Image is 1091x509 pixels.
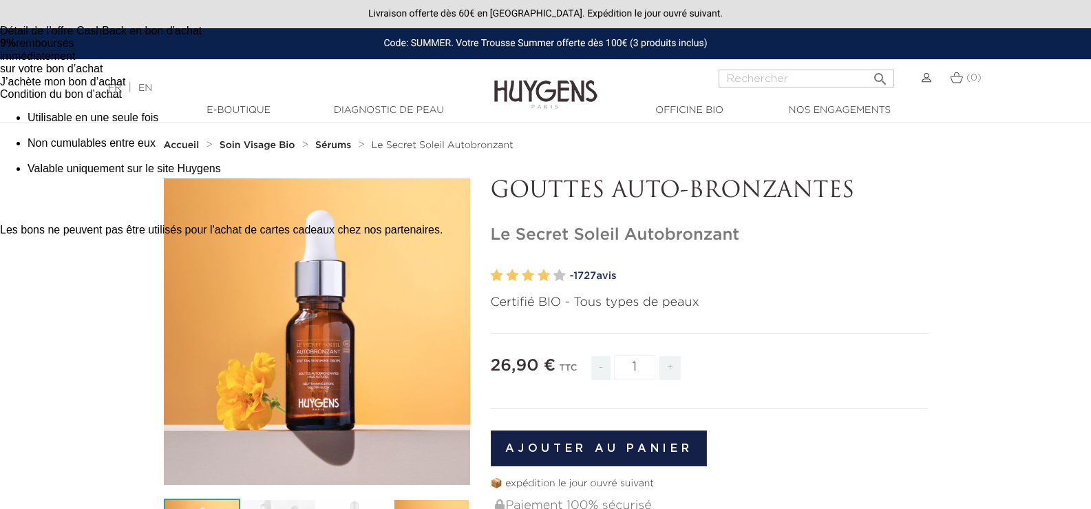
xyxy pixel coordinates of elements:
[372,140,513,151] a: Le Secret Soleil Autobronzant
[491,357,556,374] span: 26,90 €
[559,353,577,391] div: TTC
[614,355,655,380] input: Quantité
[771,103,909,118] a: Nos engagements
[573,271,596,281] span: 1727
[872,67,889,83] i: 
[868,65,893,84] button: 
[570,266,928,287] a: -1727avis
[372,141,513,150] span: Le Secret Soleil Autobronzant
[522,266,534,286] label: 3
[719,70,894,87] input: Rechercher
[494,58,597,111] img: Huygens
[491,225,928,245] h1: Le Secret Soleil Autobronzant
[621,103,759,118] a: Officine Bio
[538,266,550,286] label: 4
[491,266,503,286] label: 1
[659,356,681,380] span: +
[491,430,708,466] button: Ajouter au panier
[491,477,928,491] p: 📦 expédition le jour ouvré suivant
[506,266,518,286] label: 2
[491,178,928,205] p: GOUTTES AUTO-BRONZANTES
[491,293,928,312] p: Certifié BIO - Tous types de peaux
[966,73,982,83] span: (0)
[591,356,611,380] span: -
[553,266,566,286] label: 5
